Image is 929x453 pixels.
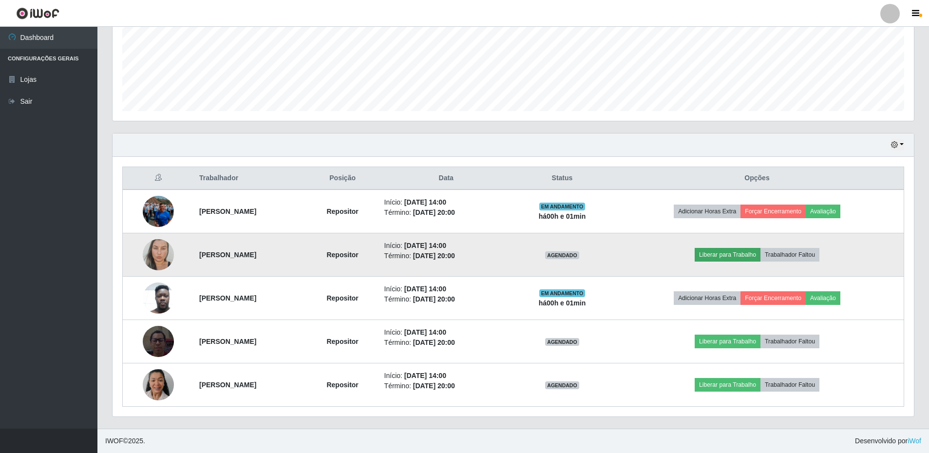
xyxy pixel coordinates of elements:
img: CoreUI Logo [16,7,59,19]
strong: [PERSON_NAME] [199,294,256,302]
button: Liberar para Trabalho [695,335,760,348]
img: 1754827271251.jpeg [143,314,174,369]
strong: Repositor [326,208,358,215]
strong: Repositor [326,381,358,389]
time: [DATE] 14:00 [404,372,446,379]
time: [DATE] 20:00 [413,339,455,346]
button: Trabalhador Faltou [760,378,819,392]
th: Posição [307,167,379,190]
button: Adicionar Horas Extra [674,291,740,305]
button: Avaliação [806,205,840,218]
strong: Repositor [326,338,358,345]
span: EM ANDAMENTO [539,203,586,210]
button: Avaliação [806,291,840,305]
strong: Repositor [326,251,358,259]
time: [DATE] 14:00 [404,328,446,336]
li: Início: [384,284,508,294]
strong: [PERSON_NAME] [199,208,256,215]
time: [DATE] 20:00 [413,382,455,390]
li: Término: [384,338,508,348]
strong: [PERSON_NAME] [199,251,256,259]
strong: Repositor [326,294,358,302]
li: Término: [384,294,508,304]
button: Forçar Encerramento [740,205,806,218]
button: Trabalhador Faltou [760,335,819,348]
li: Início: [384,327,508,338]
a: iWof [908,437,921,445]
span: EM ANDAMENTO [539,289,586,297]
time: [DATE] 14:00 [404,242,446,249]
button: Liberar para Trabalho [695,378,760,392]
span: AGENDADO [545,381,579,389]
li: Início: [384,371,508,381]
span: IWOF [105,437,123,445]
span: Desenvolvido por [855,436,921,446]
time: [DATE] 14:00 [404,198,446,206]
span: AGENDADO [545,251,579,259]
img: 1758295410911.jpeg [143,349,174,421]
th: Trabalhador [193,167,307,190]
li: Início: [384,197,508,208]
img: 1748446152061.jpeg [143,184,174,239]
li: Término: [384,208,508,218]
time: [DATE] 14:00 [404,285,446,293]
time: [DATE] 20:00 [413,208,455,216]
strong: [PERSON_NAME] [199,338,256,345]
li: Término: [384,381,508,391]
th: Data [379,167,514,190]
th: Status [514,167,610,190]
strong: há 00 h e 01 min [539,212,586,220]
button: Liberar para Trabalho [695,248,760,262]
span: © 2025 . [105,436,145,446]
button: Trabalhador Faltou [760,248,819,262]
li: Início: [384,241,508,251]
span: AGENDADO [545,338,579,346]
button: Adicionar Horas Extra [674,205,740,218]
li: Término: [384,251,508,261]
th: Opções [610,167,904,190]
time: [DATE] 20:00 [413,252,455,260]
strong: [PERSON_NAME] [199,381,256,389]
button: Forçar Encerramento [740,291,806,305]
time: [DATE] 20:00 [413,295,455,303]
img: 1752240503599.jpeg [143,277,174,319]
strong: há 00 h e 01 min [539,299,586,307]
img: 1755391845867.jpeg [143,229,174,281]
